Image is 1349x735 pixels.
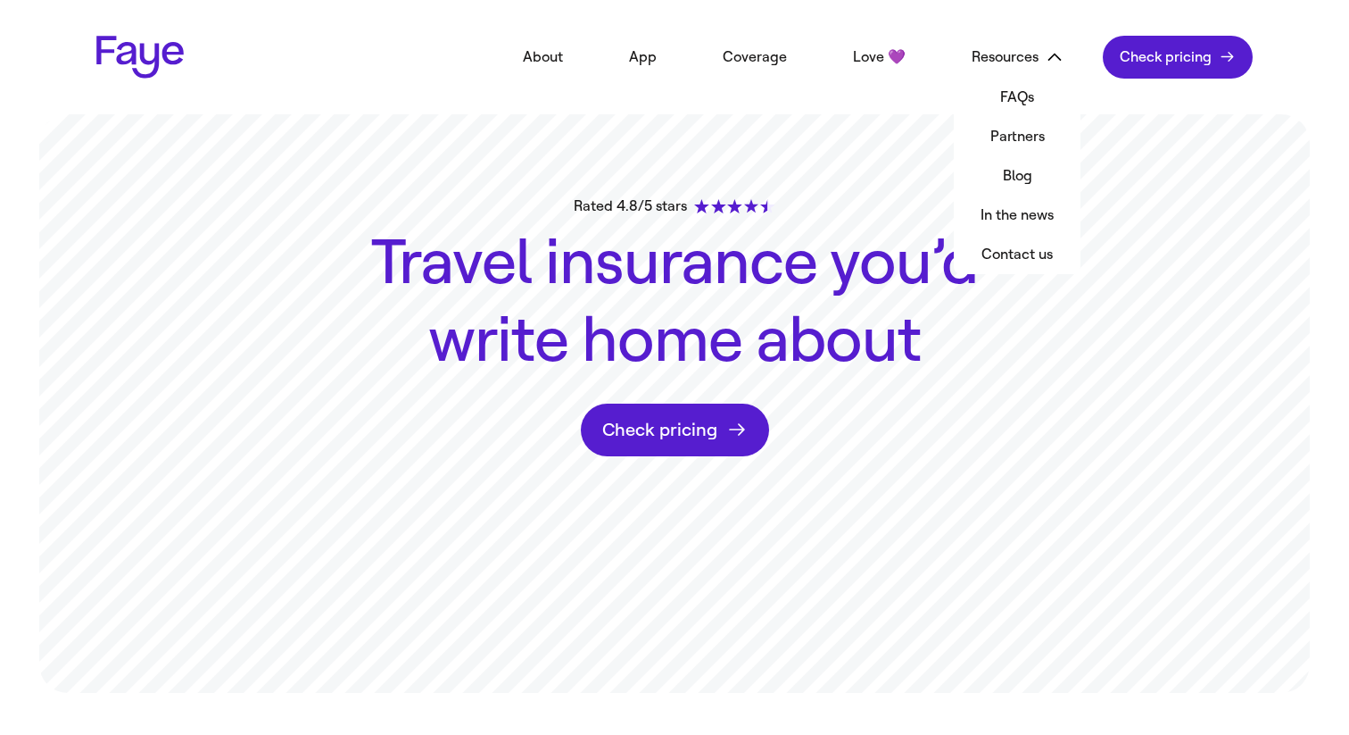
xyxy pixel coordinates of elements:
[696,38,814,77] a: Coverage
[574,196,774,217] div: Rated 4.8/5 stars
[826,38,932,77] a: Love 💜
[954,117,1080,156] a: Partners
[96,36,184,79] a: Faye Logo
[954,156,1080,196] a: Blog
[954,78,1080,117] a: FAQs
[954,196,1080,235] a: In the news
[954,235,1080,274] a: Contact us
[945,38,1090,78] button: Resources
[1103,36,1253,79] a: Check pricing
[496,38,590,77] a: About
[581,404,769,456] a: Check pricing
[602,38,683,77] a: App
[353,224,996,380] h1: Travel insurance you’d write home about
